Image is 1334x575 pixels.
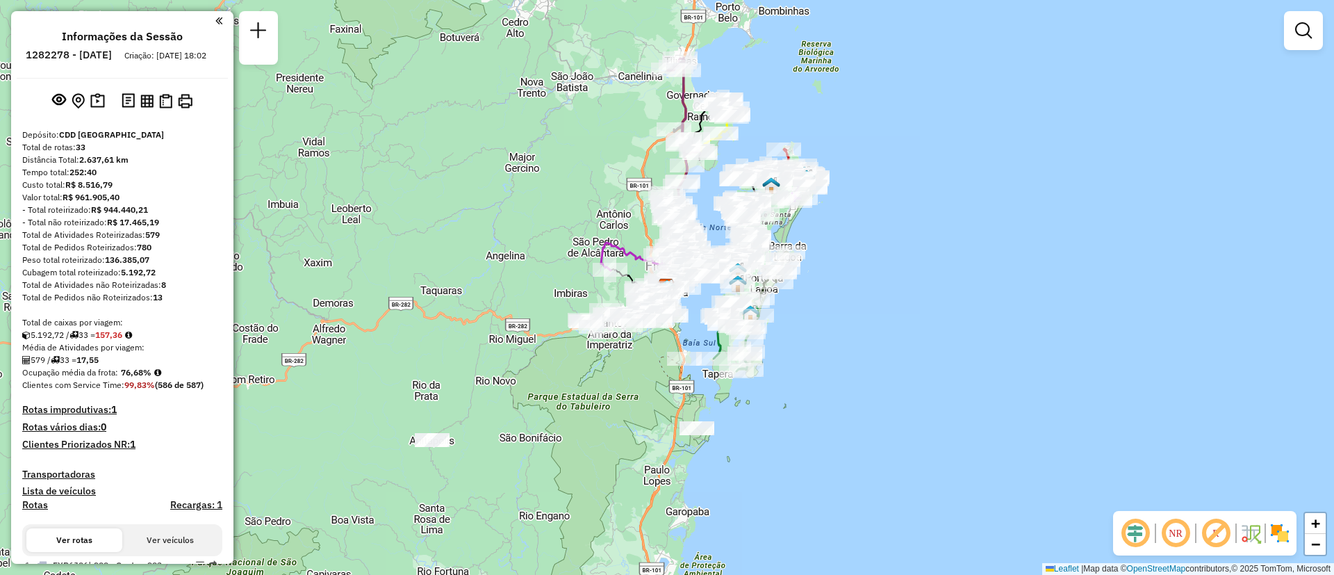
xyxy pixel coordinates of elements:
[22,367,118,378] span: Ocupação média da frota:
[1081,564,1083,574] span: |
[22,354,222,366] div: 579 / 33 =
[91,204,148,215] strong: R$ 944.440,21
[22,254,222,266] div: Peso total roteirizado:
[22,316,222,329] div: Total de caixas por viagem:
[245,17,272,48] a: Nova sessão e pesquisa
[415,433,450,447] div: Atividade não roteirizada - TAIZE DO NASCIMENTO
[22,469,222,480] h4: Transportadoras
[107,217,159,227] strong: R$ 17.465,19
[95,330,122,340] strong: 157,36
[684,259,719,273] div: Atividade não roteirizada - CAROLINA LENUZZA MAC
[26,49,112,61] h6: 1282278 - [DATE]
[1305,513,1326,534] a: Zoom in
[155,380,204,390] strong: (586 de 587)
[156,91,175,111] button: Visualizar Romaneio
[59,129,164,140] strong: CDD [GEOGRAPHIC_DATA]
[734,235,769,249] div: Atividade não roteirizada - IRMAOS SALLES LTDA M
[69,90,88,112] button: Centralizar mapa no depósito ou ponto de apoio
[22,331,31,339] i: Cubagem total roteirizado
[22,356,31,364] i: Total de Atividades
[63,192,120,202] strong: R$ 961.905,40
[22,154,222,166] div: Distância Total:
[76,355,99,365] strong: 17,55
[124,380,155,390] strong: 99,83%
[1311,515,1320,532] span: +
[22,341,222,354] div: Média de Atividades por viagem:
[153,292,163,302] strong: 13
[729,275,747,293] img: FAD - Pirajubae
[119,90,138,112] button: Logs desbloquear sessão
[22,380,124,390] span: Clientes com Service Time:
[170,499,222,511] h4: Recargas: 1
[22,179,222,191] div: Custo total:
[22,499,48,511] a: Rotas
[76,142,85,152] strong: 33
[1119,517,1152,550] span: Ocultar deslocamento
[1159,517,1192,550] span: Ocultar NR
[79,154,129,165] strong: 2.637,61 km
[1305,534,1326,555] a: Zoom out
[1240,522,1262,544] img: Fluxo de ruas
[145,229,160,240] strong: 579
[22,166,222,179] div: Tempo total:
[1290,17,1317,44] a: Exibir filtros
[741,305,759,323] img: 2368 - Warecloud Autódromo
[1199,517,1233,550] span: Exibir rótulo
[122,528,218,552] button: Ver veículos
[1046,564,1079,574] a: Leaflet
[723,206,758,220] div: Atividade não roteirizada - 52.107.087 PEDRO LUI
[69,167,97,177] strong: 252:40
[658,279,676,297] img: 712 UDC Full Palhoça
[215,13,222,29] a: Clique aqui para minimizar o painel
[111,403,117,416] strong: 1
[101,421,106,433] strong: 0
[22,191,222,204] div: Valor total:
[125,331,132,339] i: Meta Caixas/viagem: 172,72 Diferença: -15,36
[729,262,747,280] img: Ilha Centro
[208,560,217,569] em: Rota exportada
[161,280,166,290] strong: 8
[88,90,108,112] button: Painel de Sugestão
[65,179,113,190] strong: R$ 8.516,79
[69,331,79,339] i: Total de rotas
[725,208,760,222] div: Atividade não roteirizada - FLORIPA SOCCER LTDA
[1042,563,1334,575] div: Map data © contributors,© 2025 TomTom, Microsoft
[175,91,195,111] button: Imprimir Rotas
[121,267,156,277] strong: 5.192,72
[62,30,183,43] h4: Informações da Sessão
[26,528,122,552] button: Ver rotas
[22,266,222,279] div: Cubagem total roteirizado:
[22,279,222,291] div: Total de Atividades não Roteirizadas:
[657,278,675,296] img: CDD Florianópolis
[22,129,222,141] div: Depósito:
[22,216,222,229] div: - Total não roteirizado:
[796,165,814,184] img: PA Ilha
[22,421,222,433] h4: Rotas vários dias:
[667,352,702,366] div: Atividade não roteirizada - MARIO FABIANO DE MATIAS
[22,204,222,216] div: - Total roteirizado:
[138,91,156,110] button: Visualizar relatório de Roteirização
[22,439,222,451] h4: Clientes Priorizados NR:
[762,177,780,195] img: FAD - Vargem Grande
[680,421,714,435] div: Atividade não roteirizada - POSTO PINHEIRA LTDA
[137,242,151,252] strong: 780
[22,291,222,304] div: Total de Pedidos não Roteirizados:
[119,49,212,62] div: Criação: [DATE] 18:02
[798,169,816,187] img: 2311 - Warecloud Vargem do Bom Jesus
[53,560,88,570] span: FYR6J06
[1311,535,1320,553] span: −
[22,141,222,154] div: Total de rotas:
[22,241,222,254] div: Total de Pedidos Roteirizados:
[105,254,149,265] strong: 136.385,07
[154,369,161,377] em: Média calculada utilizando a maior ocupação (%Peso ou %Cubagem) de cada rota da sessão. Rotas cro...
[121,367,151,378] strong: 76,68%
[49,90,69,112] button: Exibir sessão original
[22,229,222,241] div: Total de Atividades Roteirizadas:
[130,438,135,451] strong: 1
[51,356,60,364] i: Total de rotas
[1269,522,1291,544] img: Exibir/Ocultar setores
[22,329,222,341] div: 5.192,72 / 33 =
[196,560,204,569] em: Opções
[1127,564,1186,574] a: OpenStreetMap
